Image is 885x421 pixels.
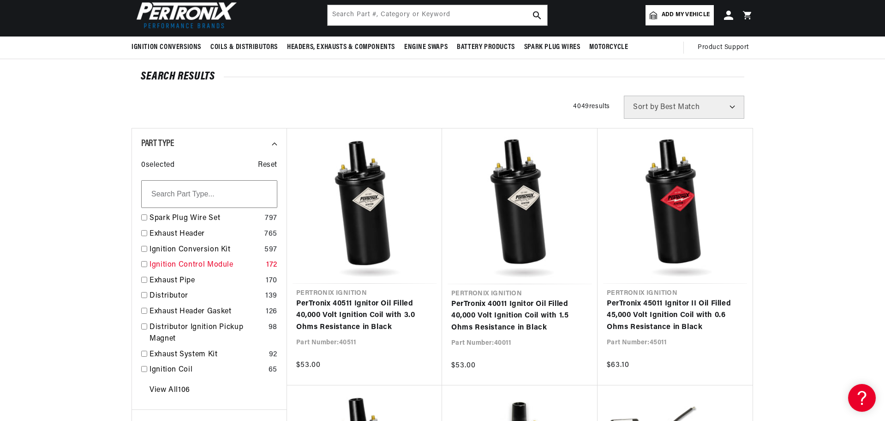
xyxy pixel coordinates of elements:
button: search button [527,5,547,25]
div: 98 [269,322,277,334]
div: 765 [264,228,277,240]
span: 4049 results [573,103,610,110]
span: Ignition Conversions [132,43,201,52]
a: PerTronix 40011 Ignitor Oil Filled 40,000 Volt Ignition Coil with 1.5 Ohms Resistance in Black [451,299,588,334]
span: Spark Plug Wires [524,43,580,52]
div: 65 [269,364,277,376]
input: Search Part #, Category or Keyword [328,5,547,25]
div: 139 [265,290,277,302]
span: Part Type [141,139,174,148]
span: Motorcycle [589,43,628,52]
div: 172 [266,259,277,271]
a: PerTronix 40511 Ignitor Oil Filled 40,000 Volt Ignition Coil with 3.0 Ohms Resistance in Black [296,298,433,334]
a: Ignition Control Module [149,259,263,271]
a: Ignition Conversion Kit [149,244,261,256]
div: 92 [269,349,277,361]
summary: Product Support [698,37,753,59]
summary: Battery Products [452,37,520,58]
summary: Engine Swaps [400,37,452,58]
a: Distributor Ignition Pickup Magnet [149,322,265,345]
span: Engine Swaps [404,43,448,52]
span: Coils & Distributors [210,43,278,52]
summary: Coils & Distributors [206,37,282,58]
span: Battery Products [457,43,515,52]
a: Spark Plug Wire Set [149,213,261,225]
div: 797 [265,213,277,225]
input: Search Part Type... [141,180,277,208]
span: 0 selected [141,159,174,171]
span: Headers, Exhausts & Components [287,43,395,52]
span: Sort by [633,104,658,111]
summary: Ignition Conversions [132,37,206,58]
span: Add my vehicle [662,11,710,19]
div: SEARCH RESULTS [141,72,744,81]
a: Exhaust Header Gasket [149,306,262,318]
summary: Motorcycle [585,37,633,58]
a: Distributor [149,290,262,302]
a: Exhaust Pipe [149,275,262,287]
a: Exhaust System Kit [149,349,265,361]
select: Sort by [624,96,744,119]
a: Ignition Coil [149,364,265,376]
a: Add my vehicle [646,5,714,25]
summary: Spark Plug Wires [520,37,585,58]
a: PerTronix 45011 Ignitor II Oil Filled 45,000 Volt Ignition Coil with 0.6 Ohms Resistance in Black [607,298,743,334]
div: 126 [266,306,277,318]
div: 597 [264,244,277,256]
span: Reset [258,159,277,171]
span: Product Support [698,43,749,53]
a: Exhaust Header [149,228,261,240]
a: View All 106 [149,384,190,397]
div: 170 [266,275,277,287]
summary: Headers, Exhausts & Components [282,37,400,58]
